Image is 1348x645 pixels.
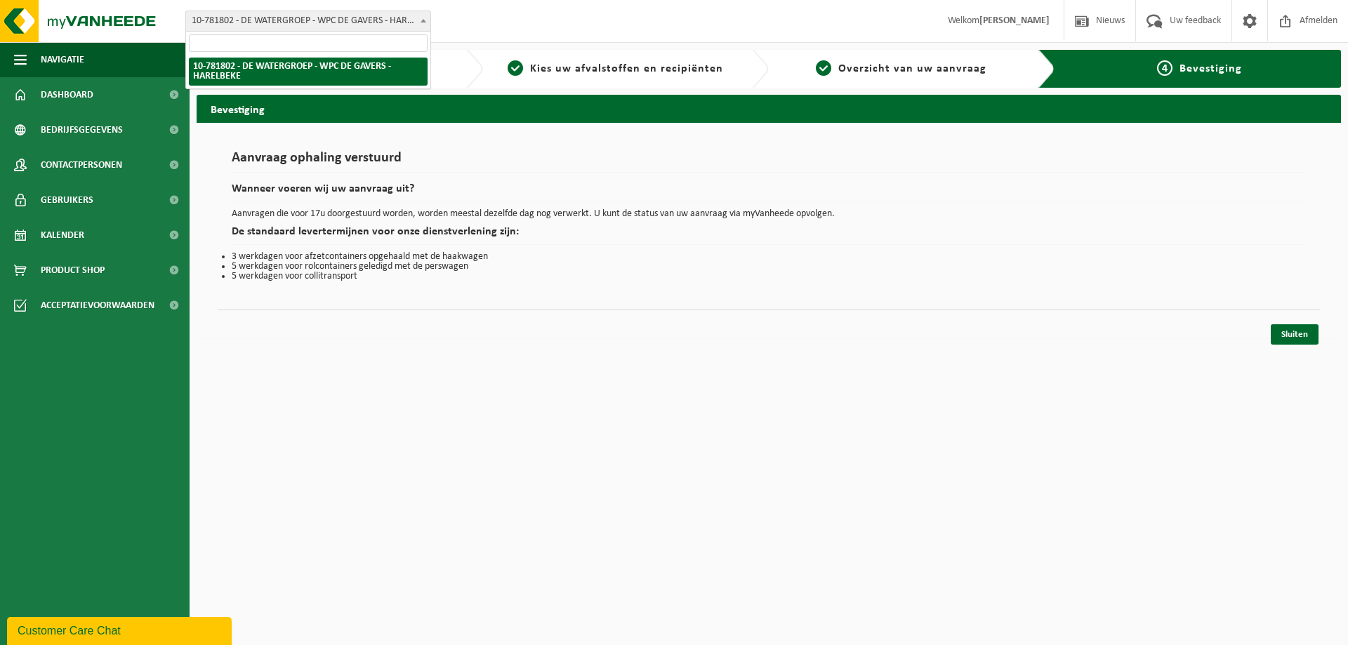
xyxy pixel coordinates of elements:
[186,11,430,31] span: 10-781802 - DE WATERGROEP - WPC DE GAVERS - HARELBEKE
[197,95,1341,122] h2: Bevestiging
[508,60,523,76] span: 2
[838,63,986,74] span: Overzicht van uw aanvraag
[1271,324,1319,345] a: Sluiten
[1157,60,1172,76] span: 4
[232,183,1306,202] h2: Wanneer voeren wij uw aanvraag uit?
[189,58,428,86] li: 10-781802 - DE WATERGROEP - WPC DE GAVERS - HARELBEKE
[490,60,741,77] a: 2Kies uw afvalstoffen en recipiënten
[776,60,1027,77] a: 3Overzicht van uw aanvraag
[232,252,1306,262] li: 3 werkdagen voor afzetcontainers opgehaald met de haakwagen
[232,272,1306,281] li: 5 werkdagen voor collitransport
[41,182,93,218] span: Gebruikers
[979,15,1050,26] strong: [PERSON_NAME]
[1179,63,1242,74] span: Bevestiging
[232,209,1306,219] p: Aanvragen die voor 17u doorgestuurd worden, worden meestal dezelfde dag nog verwerkt. U kunt de s...
[41,253,105,288] span: Product Shop
[41,218,84,253] span: Kalender
[41,112,123,147] span: Bedrijfsgegevens
[7,614,234,645] iframe: chat widget
[41,147,122,182] span: Contactpersonen
[41,288,154,323] span: Acceptatievoorwaarden
[185,11,431,32] span: 10-781802 - DE WATERGROEP - WPC DE GAVERS - HARELBEKE
[41,77,93,112] span: Dashboard
[41,42,84,77] span: Navigatie
[530,63,723,74] span: Kies uw afvalstoffen en recipiënten
[816,60,831,76] span: 3
[232,151,1306,173] h1: Aanvraag ophaling verstuurd
[232,262,1306,272] li: 5 werkdagen voor rolcontainers geledigd met de perswagen
[232,226,1306,245] h2: De standaard levertermijnen voor onze dienstverlening zijn:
